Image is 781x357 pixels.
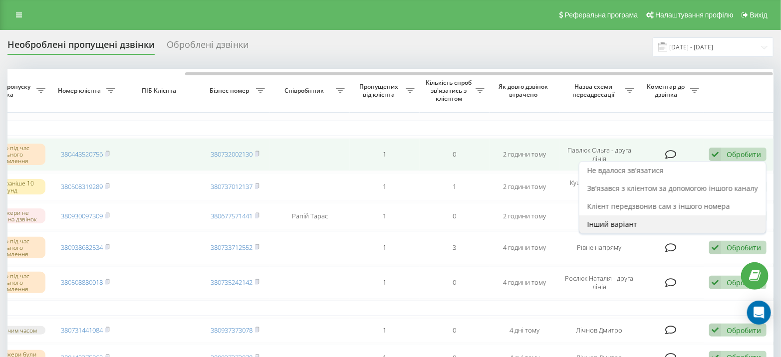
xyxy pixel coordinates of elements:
[350,203,420,229] td: 1
[350,266,420,299] td: 1
[350,173,420,201] td: 1
[55,87,106,95] span: Номер клієнта
[61,243,103,252] a: 380938682534
[587,219,637,229] span: Інший варіант
[420,203,490,229] td: 0
[490,173,559,201] td: 2 години тому
[211,278,253,287] a: 380735242142
[559,318,639,343] td: Лічнов Дмитро
[211,182,253,191] a: 380737012137
[420,173,490,201] td: 1
[727,150,761,159] div: Обробити
[747,301,771,325] div: Open Intercom Messenger
[275,87,336,95] span: Співробітник
[61,150,103,159] a: 380443520756
[211,150,253,159] a: 380732002130
[211,243,253,252] a: 380733712552
[727,278,761,287] div: Обробити
[490,318,559,343] td: 4 дні тому
[211,211,253,220] a: 380677571441
[587,166,664,175] span: Не вдалося зв'язатися
[350,231,420,264] td: 1
[420,318,490,343] td: 0
[559,266,639,299] td: Рослюк Наталія - друга лінія
[61,211,103,220] a: 380930097309
[559,231,639,264] td: Рівне напряму
[559,138,639,171] td: Павлюк Ольга - друга лінія
[129,87,192,95] span: ПІБ Клієнта
[61,182,103,191] a: 380508319289
[420,138,490,171] td: 0
[490,203,559,229] td: 2 години тому
[750,11,768,19] span: Вихід
[167,39,249,55] div: Оброблені дзвінки
[205,87,256,95] span: Бізнес номер
[727,243,761,252] div: Обробити
[350,318,420,343] td: 1
[420,266,490,299] td: 0
[61,326,103,335] a: 380731441084
[644,83,690,98] span: Коментар до дзвінка
[655,11,733,19] span: Налаштування профілю
[490,231,559,264] td: 4 години тому
[565,11,638,19] span: Реферальна програма
[7,39,155,55] div: Необроблені пропущені дзвінки
[270,203,350,229] td: Рапій Тарас
[355,83,406,98] span: Пропущених від клієнта
[727,326,761,335] div: Обробити
[587,201,730,211] span: Клієнт передзвонив сам з іншого номера
[211,326,253,335] a: 380937373078
[350,138,420,171] td: 1
[498,83,551,98] span: Як довго дзвінок втрачено
[587,183,758,193] span: Зв'язався з клієнтом за допомогою іншого каналу
[61,278,103,287] a: 380508880018
[490,138,559,171] td: 2 години тому
[425,79,476,102] span: Кількість спроб зв'язатись з клієнтом
[420,231,490,264] td: 3
[564,83,625,98] span: Назва схеми переадресації
[490,266,559,299] td: 4 години тому
[559,173,639,201] td: Куцій Роман - друга лінія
